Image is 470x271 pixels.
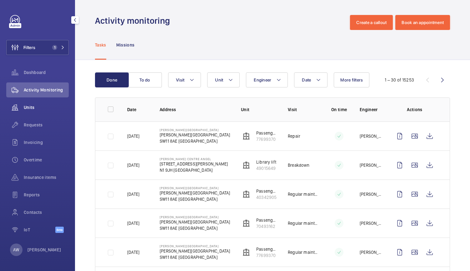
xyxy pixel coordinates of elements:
[95,42,106,48] p: Tasks
[55,227,64,233] span: Beta
[127,191,139,197] p: [DATE]
[160,248,230,254] p: [PERSON_NAME][GEOGRAPHIC_DATA]
[288,106,318,113] p: Visit
[160,219,230,225] p: [PERSON_NAME][GEOGRAPHIC_DATA]
[241,106,278,113] p: Unit
[24,139,69,145] span: Invoicing
[160,244,230,248] p: [PERSON_NAME][GEOGRAPHIC_DATA]
[360,106,382,113] p: Engineer
[24,157,69,163] span: Overtime
[176,77,184,82] span: Visit
[24,104,69,111] span: Units
[160,215,230,219] p: [PERSON_NAME][GEOGRAPHIC_DATA]
[288,249,318,255] p: Regular maintenance
[127,162,139,168] p: [DATE]
[256,252,278,259] p: 77699370
[385,77,414,83] div: 1 – 30 of 15253
[256,188,278,194] p: Passenger Lift 1 - Guest Lift 1
[350,15,393,30] button: Create a callout
[52,45,57,50] span: 1
[160,190,230,196] p: [PERSON_NAME][GEOGRAPHIC_DATA]
[288,220,318,226] p: Regular maintenance
[256,130,278,136] p: Passenger Lift 2 - Guest Lift Middle
[160,225,230,231] p: SW11 8AE [GEOGRAPHIC_DATA]
[256,165,276,171] p: 49015649
[360,249,382,255] p: [PERSON_NAME]
[242,190,250,198] img: elevator.svg
[395,15,450,30] button: Book an appointment
[160,106,231,113] p: Address
[128,72,162,87] button: To do
[215,77,223,82] span: Unit
[360,220,382,226] p: [PERSON_NAME]
[24,174,69,180] span: Insurance items
[294,72,327,87] button: Date
[13,247,19,253] p: AW
[242,132,250,140] img: elevator.svg
[127,249,139,255] p: [DATE]
[334,72,369,87] button: More filters
[24,192,69,198] span: Reports
[360,162,382,168] p: [PERSON_NAME] [PERSON_NAME]
[127,220,139,226] p: [DATE]
[242,161,250,169] img: elevator.svg
[160,196,230,202] p: SW11 8AE [GEOGRAPHIC_DATA]
[24,87,69,93] span: Activity Monitoring
[127,133,139,139] p: [DATE]
[288,133,300,139] p: Repair
[254,77,271,82] span: Engineer
[160,138,230,144] p: SW11 8AE [GEOGRAPHIC_DATA]
[116,42,135,48] p: Missions
[207,72,240,87] button: Unit
[168,72,201,87] button: Visit
[24,209,69,215] span: Contacts
[302,77,311,82] span: Date
[24,122,69,128] span: Requests
[24,227,55,233] span: IoT
[242,249,250,256] img: elevator.svg
[340,77,363,82] span: More filters
[160,132,230,138] p: [PERSON_NAME][GEOGRAPHIC_DATA]
[160,157,228,161] p: [PERSON_NAME] Centre Angel
[27,247,61,253] p: [PERSON_NAME]
[127,106,150,113] p: Date
[360,191,382,197] p: [PERSON_NAME]
[6,40,69,55] button: Filters1
[256,159,276,165] p: Library lift
[95,72,129,87] button: Done
[160,161,228,167] p: [STREET_ADDRESS][PERSON_NAME]
[392,106,437,113] p: Actions
[256,217,278,223] p: Passenger Lift 3 - Guest Fire Lift
[328,106,350,113] p: On time
[256,194,278,200] p: 40342905
[246,72,288,87] button: Engineer
[256,136,278,142] p: 77699370
[160,167,228,173] p: N1 9JH [GEOGRAPHIC_DATA]
[95,15,174,27] h1: Activity monitoring
[160,128,230,132] p: [PERSON_NAME][GEOGRAPHIC_DATA]
[360,133,382,139] p: [PERSON_NAME]
[242,219,250,227] img: elevator.svg
[23,44,35,51] span: Filters
[160,186,230,190] p: [PERSON_NAME][GEOGRAPHIC_DATA]
[288,162,310,168] p: Breakdown
[256,246,278,252] p: Passenger Lift 2 - Guest Lift Middle
[288,191,318,197] p: Regular maintenance
[24,69,69,76] span: Dashboard
[160,254,230,260] p: SW11 8AE [GEOGRAPHIC_DATA]
[256,223,278,229] p: 70493162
